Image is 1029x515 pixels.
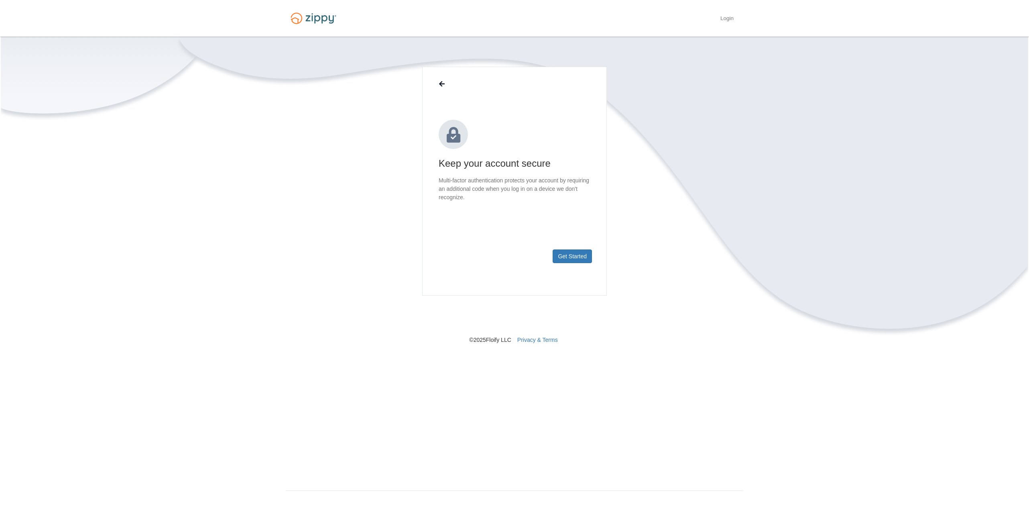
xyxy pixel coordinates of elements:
nav: © 2025 Floify LLC [286,296,743,344]
img: Logo [286,9,341,28]
a: Login [720,15,734,23]
p: Multi-factor authentication protects your account by requiring an additional code when you log in... [439,176,590,202]
button: Get Started [553,249,592,263]
a: Privacy & Terms [517,337,558,343]
h1: Keep your account secure [439,157,590,170]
